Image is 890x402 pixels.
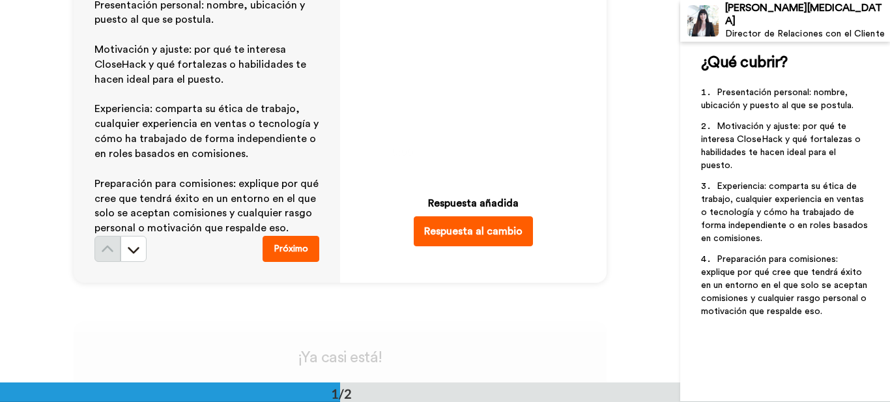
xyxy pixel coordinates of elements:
font: 1/2 [331,386,352,401]
font: ¿Qué cubrir? [701,55,788,70]
font: Motivación y ajuste: por qué te interesa CloseHack y qué fortalezas o habilidades te hacen ideal ... [701,122,863,170]
font: 0:00 [391,147,413,157]
font: Experiencia: comparta su ética de trabajo, cualquier experiencia en ventas o tecnología y cómo ha... [94,104,321,159]
font: Respuesta añadida [428,198,519,208]
button: Próximo [263,236,319,262]
font: [PERSON_NAME][MEDICAL_DATA] [725,3,882,25]
button: Respuesta al cambio [414,216,533,246]
font: Respuesta al cambio [424,226,523,237]
font: Experiencia: comparta su ética de trabajo, cualquier experiencia en ventas o tecnología y cómo ha... [701,182,870,243]
font: Director de Relaciones con el Cliente [725,29,885,38]
font: Próximo [274,244,308,253]
font: 1:10 [423,147,440,157]
font: Preparación para comisiones: explique por qué cree que tendrá éxito en un entorno en el que solo ... [94,179,321,234]
font: / [416,147,421,157]
font: Motivación y ajuste: por qué te interesa CloseHack y qué fortalezas o habilidades te hacen ideal ... [94,44,309,85]
img: Silenciar/Activar sonido [539,145,553,158]
font: Preparación para comisiones: explique por qué cree que tendrá éxito en un entorno en el que solo ... [701,255,870,316]
img: Imagen de perfil [687,5,719,36]
font: Presentación personal: nombre, ubicación y puesto al que se postula. [701,88,854,110]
